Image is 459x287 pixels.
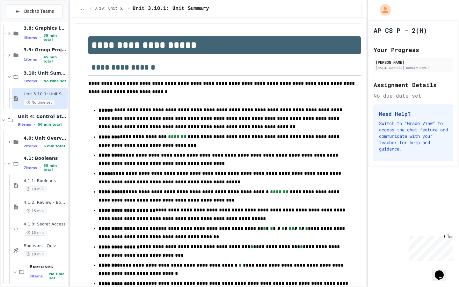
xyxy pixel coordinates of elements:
[24,99,55,106] span: No time set
[24,200,67,205] span: 4.1.2: Review - Booleans
[24,144,37,148] span: 2 items
[24,166,37,170] span: 7 items
[24,79,37,83] span: 1 items
[379,110,448,118] h3: Need Help?
[24,25,67,31] span: 3.8: Graphics in Python
[24,186,47,192] span: 10 min
[375,59,451,65] div: [PERSON_NAME]
[374,26,427,35] h1: AP CS P - 2(H)
[24,243,67,249] span: Booleans - Quiz
[24,222,67,227] span: 4.1.3: Secret Access
[24,178,67,184] span: 4.1.1: Booleans
[24,36,37,40] span: 4 items
[379,120,448,152] p: Switch to "Grade View" to access the chat feature and communicate with your teacher for help and ...
[24,70,67,76] span: 3.10: Unit Summary
[45,274,47,279] span: •
[29,274,43,278] span: 3 items
[406,234,453,261] iframe: chat widget
[24,47,67,53] span: 3.9: Group Project - Mad Libs
[40,165,41,170] span: •
[40,35,41,40] span: •
[43,79,66,83] span: No time set
[34,122,35,127] span: •
[375,65,451,70] div: [EMAIL_ADDRESS][DOMAIN_NAME]
[80,6,87,11] span: ...
[133,5,209,12] span: Unit 3.10.1: Unit Summary
[90,6,92,11] span: /
[24,92,67,97] span: Unit 3.10.1: Unit Summary
[24,208,47,214] span: 15 min
[29,264,67,269] span: Exercises
[24,57,37,62] span: 1 items
[43,55,67,63] span: 45 min total
[128,6,130,11] span: /
[432,261,453,281] iframe: chat widget
[374,45,453,54] h2: Your Progress
[18,114,67,119] span: Unit 4: Control Structures
[24,135,67,141] span: 4.0: Unit Overview
[40,78,41,84] span: •
[38,122,62,127] span: 56 min total
[24,155,67,161] span: 4.1: Booleans
[43,33,67,42] span: 35 min total
[24,251,47,257] span: 10 min
[373,3,393,17] div: My Account
[24,230,47,236] span: 15 min
[18,122,31,127] span: 9 items
[40,57,41,62] span: •
[43,144,65,148] span: 6 min total
[374,80,453,89] h2: Assignment Details
[43,164,67,172] span: 50 min total
[374,92,453,99] div: No due date set
[49,272,67,280] span: No time set
[95,6,125,11] span: 3.10: Unit Summary
[40,143,41,149] span: •
[24,8,54,15] span: Back to Teams
[3,3,44,40] div: Chat with us now!Close
[6,4,63,18] button: Back to Teams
